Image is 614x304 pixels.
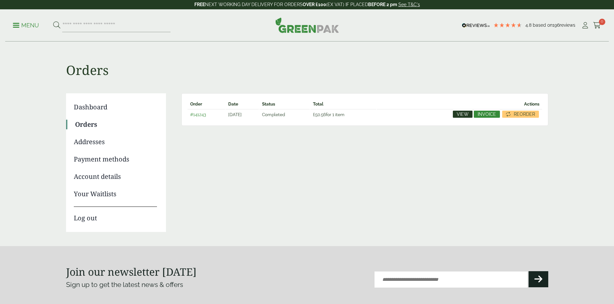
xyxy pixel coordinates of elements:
[66,280,283,290] p: Sign up to get the latest news & offers
[502,111,539,118] a: Reorder
[13,22,39,29] p: Menu
[259,109,309,120] td: Completed
[190,101,202,106] span: Order
[493,22,522,28] div: 4.79 Stars
[13,22,39,28] a: Menu
[75,120,157,129] a: Orders
[457,112,469,116] span: View
[593,21,601,30] a: 0
[313,112,315,117] span: £
[593,22,601,29] i: Cart
[474,111,500,118] a: Invoice
[74,172,157,181] a: Account details
[74,137,157,147] a: Addresses
[560,23,575,28] span: reviews
[228,112,242,117] time: [DATE]
[74,102,157,112] a: Dashboard
[228,101,238,106] span: Date
[462,23,490,28] img: REVIEWS.io
[525,23,533,28] span: 4.8
[533,23,552,28] span: Based on
[74,207,157,223] a: Log out
[599,19,605,25] span: 0
[262,101,275,106] span: Status
[524,101,540,106] span: Actions
[313,112,326,117] span: 50.56
[303,2,326,7] strong: OVER £100
[74,189,157,199] a: Your Waitlists
[275,17,339,33] img: GreenPak Supplies
[313,101,323,106] span: Total
[368,2,397,7] strong: BEFORE 2 pm
[66,265,197,279] strong: Join our newsletter [DATE]
[478,112,496,116] span: Invoice
[398,2,420,7] a: See T&C's
[552,23,560,28] span: 196
[194,2,205,7] strong: FREE
[453,111,473,118] a: View
[74,154,157,164] a: Payment methods
[66,42,548,78] h1: Orders
[581,22,589,29] i: My Account
[310,109,376,120] td: for 1 item
[190,112,206,117] a: #141243
[514,112,535,116] span: Reorder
